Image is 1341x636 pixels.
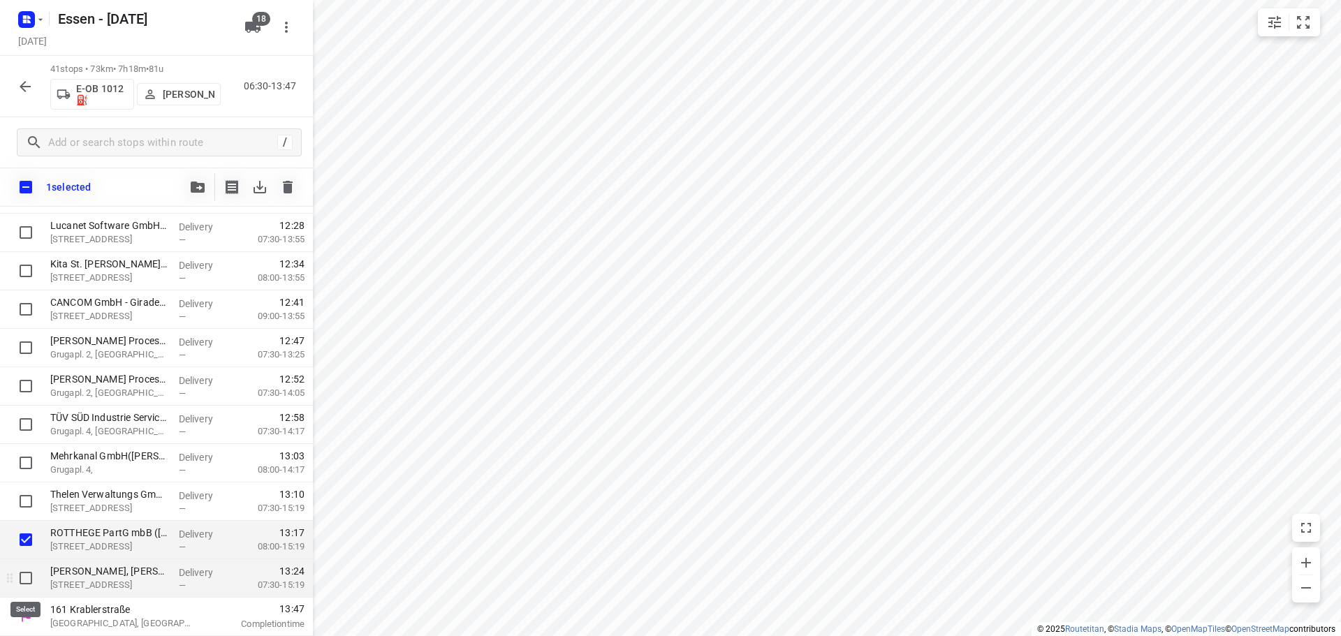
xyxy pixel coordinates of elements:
p: Lucanet Software GmbH(kein Name vorhanden) [50,219,168,232]
p: Thelen Verwaltungs GmbH(NAMELESS CONTACT) [50,487,168,501]
p: Franziskastraße 22, Essen [50,271,168,285]
span: 12:34 [279,257,305,271]
a: OpenStreetMap [1231,624,1289,634]
button: Print shipping label [218,173,246,201]
button: More [272,13,300,41]
p: 08:00-13:55 [235,271,305,285]
p: Delivery [179,335,230,349]
li: © 2025 , © , © © contributors [1037,624,1335,634]
p: Delivery [179,297,230,311]
p: Completion time [212,617,305,631]
a: Routetitan [1065,624,1104,634]
span: — [179,427,186,437]
span: 12:47 [279,334,305,348]
p: Grugapl. 2, [GEOGRAPHIC_DATA] [50,386,168,400]
p: Delivery [179,565,230,579]
span: — [179,311,186,322]
span: Delete stop [274,173,302,201]
span: Select [12,219,40,246]
p: Kümmerlein, Simon & Partner Rechtsanwälte mbB(Anna Reimann) [50,564,168,578]
span: Select [12,257,40,285]
span: — [179,503,186,514]
p: Grugapl. 4, [GEOGRAPHIC_DATA] [50,424,168,438]
span: 13:24 [279,564,305,578]
p: Delivery [179,258,230,272]
span: 13:47 [212,602,305,616]
p: ROTTHEGE PartG mbB (Alexia Pappa) [50,526,168,540]
p: 41 stops • 73km • 7h18m [50,63,221,76]
span: 13:17 [279,526,305,540]
span: Select [12,334,40,362]
p: Kita St. Ludgerus(Alexandra Henze) [50,257,168,271]
input: Add or search stops within route [48,132,277,154]
span: Select [12,372,40,400]
p: 07:30-15:19 [235,578,305,592]
span: Select [12,526,40,554]
span: — [179,235,186,245]
p: TÜV SÜD Industrie Service GmbH(Isabell Klimsch) [50,411,168,424]
p: Delivery [179,374,230,387]
p: [PERSON_NAME] [163,89,214,100]
span: 18 [252,12,270,26]
p: Delivery [179,450,230,464]
p: 07:30-13:25 [235,348,305,362]
span: 12:58 [279,411,305,424]
p: 161 Krablerstraße [50,602,196,616]
span: 81u [149,64,163,74]
p: 08:00-14:17 [235,463,305,477]
p: 07:30-14:05 [235,386,305,400]
p: 07:30-14:17 [235,424,305,438]
span: Select [12,487,40,515]
p: [STREET_ADDRESS] [50,578,168,592]
p: Grugapl. 2, [GEOGRAPHIC_DATA] [50,348,168,362]
p: [STREET_ADDRESS] [50,501,168,515]
a: OpenMapTiles [1171,624,1225,634]
button: Fit zoom [1289,8,1317,36]
p: Van Leeuwen Process & Power GmbH(Doris Marcinkowski) [50,334,168,348]
button: E-OB 1012⛽️ [50,79,134,110]
p: 07:30-15:19 [235,501,305,515]
p: Delivery [179,489,230,503]
p: [STREET_ADDRESS] [50,540,168,554]
span: — [179,580,186,591]
span: 12:52 [279,372,305,386]
span: 13:10 [279,487,305,501]
span: — [179,350,186,360]
p: CANCOM GmbH - Giradetstr. 4(Dorothe Milz-Bedard) [50,295,168,309]
button: 18 [239,13,267,41]
h5: Rename [52,8,233,30]
p: 08:00-15:19 [235,540,305,554]
p: [STREET_ADDRESS] [50,232,168,246]
p: [GEOGRAPHIC_DATA], [GEOGRAPHIC_DATA] [50,616,196,630]
p: 06:30-13:47 [244,79,302,94]
a: Stadia Maps [1114,624,1162,634]
p: Mehrkanal GmbH(Teresa Grobosch) [50,449,168,463]
span: 13:03 [279,449,305,463]
p: E-OB 1012⛽️ [76,83,128,105]
p: 1 selected [46,182,91,193]
h5: Project date [13,33,52,49]
span: — [179,273,186,283]
div: / [277,135,293,150]
span: 12:41 [279,295,305,309]
span: — [179,465,186,475]
p: Delivery [179,527,230,541]
p: 09:00-13:55 [235,309,305,323]
span: 12:28 [279,219,305,232]
p: Grugapl. 4, [50,463,168,477]
p: Delivery [179,412,230,426]
p: Delivery [179,220,230,234]
p: Van Leeuwen Process & Power GmbH(Doris Marcinkowski) [50,372,168,386]
span: Select [12,295,40,323]
button: Map settings [1261,8,1289,36]
p: 07:30-13:55 [235,232,305,246]
div: small contained button group [1258,8,1320,36]
span: — [179,542,186,552]
span: Select [12,411,40,438]
span: Select [12,449,40,477]
span: Download stops [246,173,274,201]
span: — [179,388,186,399]
span: • [146,64,149,74]
p: [STREET_ADDRESS] [50,309,168,323]
button: [PERSON_NAME] [137,83,221,105]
